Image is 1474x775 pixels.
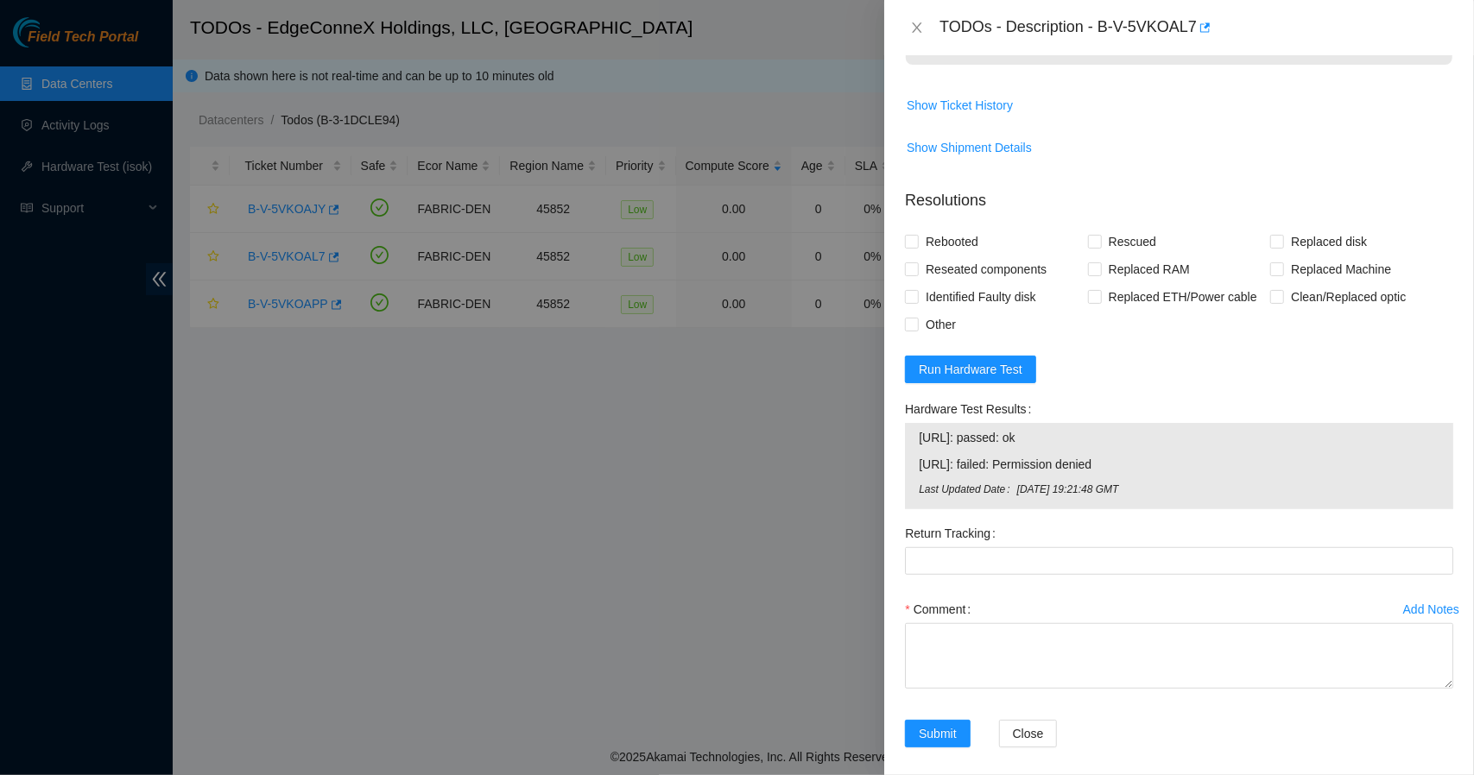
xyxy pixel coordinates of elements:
button: Submit [905,720,971,747]
span: Other [919,311,963,338]
button: Run Hardware Test [905,356,1036,383]
label: Hardware Test Results [905,395,1038,423]
span: Reseated components [919,255,1053,283]
span: Close [1013,724,1044,743]
span: close [910,21,924,35]
textarea: Comment [905,623,1453,689]
span: Rebooted [919,228,985,255]
button: Show Ticket History [906,91,1014,119]
span: [URL]: failed: Permission denied [919,455,1439,474]
div: TODOs - Description - B-V-5VKOAL7 [939,14,1453,41]
span: Replaced disk [1284,228,1374,255]
label: Return Tracking [905,520,1003,547]
span: Replaced ETH/Power cable [1102,283,1264,311]
span: [URL]: passed: ok [919,428,1439,447]
button: Close [999,720,1058,747]
span: Identified Faulty disk [919,283,1043,311]
span: Show Shipment Details [907,138,1032,157]
span: Submit [919,724,957,743]
span: [DATE] 19:21:48 GMT [1017,482,1439,498]
span: Show Ticket History [907,96,1013,115]
button: Add Notes [1402,595,1460,623]
span: Rescued [1102,228,1163,255]
span: Clean/Replaced optic [1284,283,1413,311]
span: Last Updated Date [919,482,1016,498]
span: Run Hardware Test [919,360,1022,379]
p: Resolutions [905,175,1453,212]
button: Close [905,20,929,36]
button: Show Shipment Details [906,134,1033,161]
label: Comment [905,595,977,623]
input: Return Tracking [905,547,1453,575]
div: Add Notes [1403,603,1459,615]
span: Replaced Machine [1284,255,1398,283]
span: Replaced RAM [1102,255,1197,283]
